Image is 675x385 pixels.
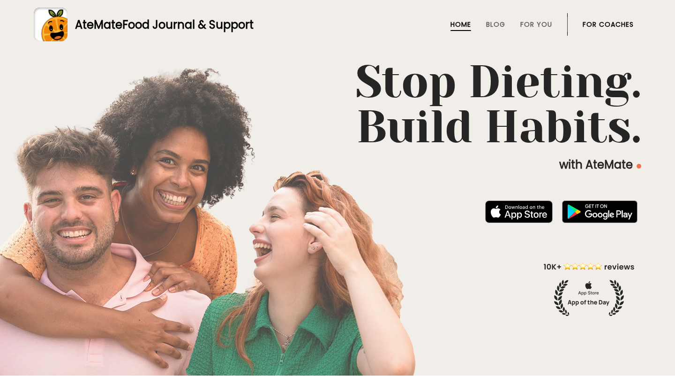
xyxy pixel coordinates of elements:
a: Home [450,21,471,28]
img: badge-download-google.png [562,200,637,223]
img: badge-download-apple.svg [485,200,553,223]
a: AteMateFood Journal & Support [34,8,641,41]
p: with AteMate [34,157,641,172]
span: Food Journal & Support [122,17,254,32]
img: home-hero-appoftheday.png [537,261,641,316]
a: For You [520,21,552,28]
div: AteMate [67,16,254,33]
h1: Stop Dieting. Build Habits. [34,60,641,150]
a: For Coaches [583,21,634,28]
a: Blog [486,21,505,28]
